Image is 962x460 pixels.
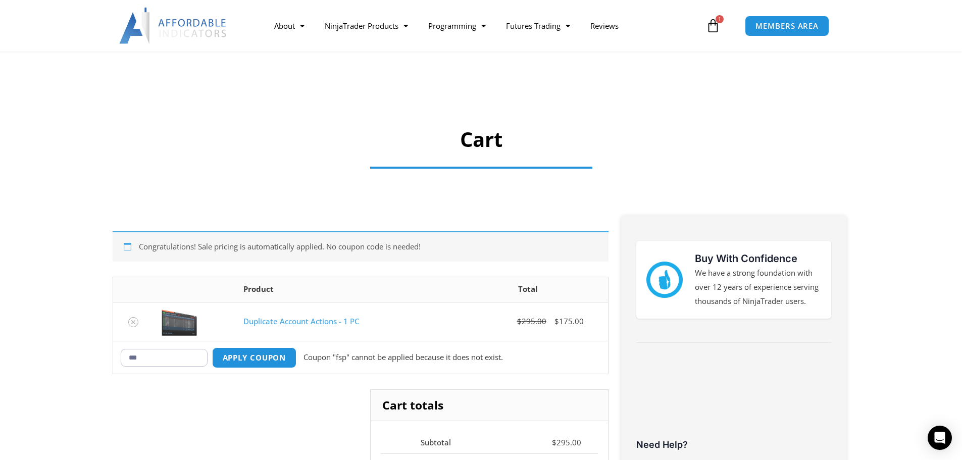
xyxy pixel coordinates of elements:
[448,277,607,302] th: Total
[243,316,359,326] a: Duplicate Account Actions - 1 PC
[236,277,448,302] th: Product
[552,437,581,447] bdi: 295.00
[745,16,829,36] a: MEMBERS AREA
[119,8,228,44] img: LogoAI | Affordable Indicators – NinjaTrader
[418,14,496,37] a: Programming
[646,262,683,298] img: mark thumbs good 43913 | Affordable Indicators – NinjaTrader
[146,125,816,154] h1: Cart
[636,361,831,436] iframe: Customer reviews powered by Trustpilot
[552,437,556,447] span: $
[928,426,952,450] div: Open Intercom Messenger
[580,14,629,37] a: Reviews
[517,316,546,326] bdi: 295.00
[695,266,821,309] p: We have a strong foundation with over 12 years of experience serving thousands of NinjaTrader users.
[212,347,297,368] button: Apply coupon
[315,14,418,37] a: NinjaTrader Products
[162,308,197,336] img: Screenshot 2024-08-26 15414455555 | Affordable Indicators – NinjaTrader
[636,439,831,450] h3: Need Help?
[517,316,522,326] span: $
[695,251,821,266] h3: Buy With Confidence
[303,350,503,365] p: Coupon "fsp" cannot be applied because it does not exist.
[381,431,468,453] th: Subtotal
[496,14,580,37] a: Futures Trading
[371,390,607,421] h2: Cart totals
[128,317,138,327] a: Remove Duplicate Account Actions - 1 PC from cart
[755,22,819,30] span: MEMBERS AREA
[691,11,735,40] a: 1
[113,231,609,262] div: Congratulations! Sale pricing is automatically applied. No coupon code is needed!
[264,14,703,37] nav: Menu
[716,15,724,23] span: 1
[554,316,584,326] bdi: 175.00
[554,316,559,326] span: $
[264,14,315,37] a: About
